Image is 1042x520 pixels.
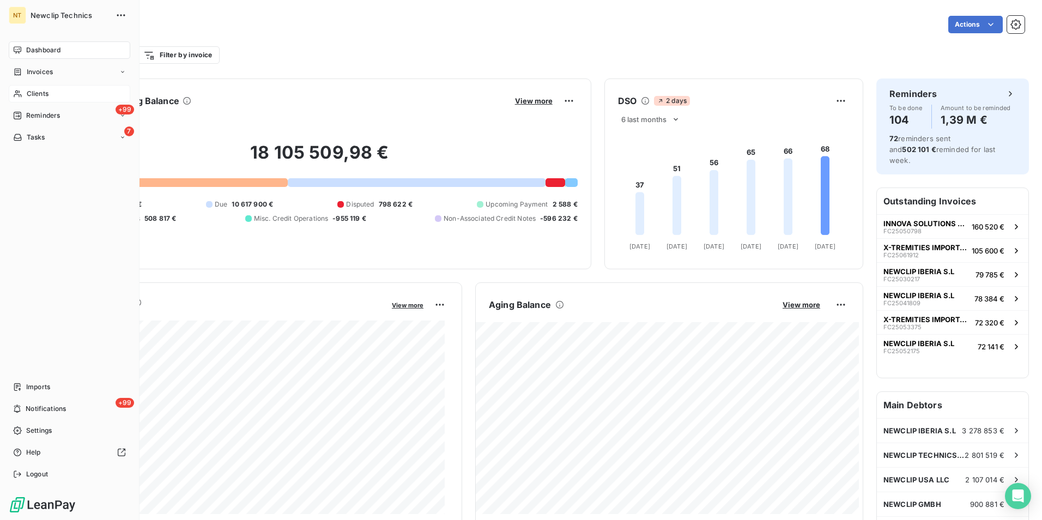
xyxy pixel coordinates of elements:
span: NEWCLIP IBERIA S.L [883,426,956,435]
span: NEWCLIP IBERIA S.L [883,339,954,348]
span: 502 101 € [902,145,936,154]
button: Filter by invoice [136,46,219,64]
span: Imports [26,382,50,392]
span: Due [215,199,227,209]
span: 72 320 € [975,318,1004,327]
span: Upcoming Payment [486,199,548,209]
span: FC25030217 [883,276,920,282]
span: Invoices [27,67,53,77]
span: X-TREMITIES IMPORTADORA E DISTRIBUI [883,243,967,252]
span: +99 [116,105,134,114]
span: -955 119 € [332,214,366,223]
tspan: [DATE] [815,243,835,250]
a: Help [9,444,130,461]
div: NT [9,7,26,24]
span: Help [26,448,41,457]
a: +99Reminders [9,107,130,124]
span: Amount to be reminded [941,105,1011,111]
span: Dashboard [26,45,60,55]
img: Logo LeanPay [9,496,76,513]
h4: 104 [889,111,923,129]
span: 3 278 853 € [962,426,1004,435]
span: FC25052175 [883,348,920,354]
span: FC25050798 [883,228,922,234]
span: View more [783,300,820,309]
span: 72 [889,134,898,143]
button: INNOVA SOLUTIONS SPAFC25050798160 520 € [877,214,1028,238]
span: 2 801 519 € [965,451,1004,459]
span: NEWCLIP IBERIA S.L [883,291,954,300]
tspan: [DATE] [704,243,724,250]
span: 900 881 € [970,500,1004,509]
span: INNOVA SOLUTIONS SPA [883,219,967,228]
button: View more [779,300,823,310]
span: Reminders [26,111,60,120]
span: FC25041809 [883,300,920,306]
button: NEWCLIP IBERIA S.LFC2503021779 785 € [877,262,1028,286]
span: 6 last months [621,115,667,124]
h6: Reminders [889,87,937,100]
span: 2 days [654,96,690,106]
span: 798 622 € [379,199,413,209]
span: NEWCLIP IBERIA S.L [883,267,954,276]
a: Invoices [9,63,130,81]
span: reminders sent and reminded for last week. [889,134,995,165]
span: NEWCLIP TECHNICS AUSTRALIA PTY [883,451,965,459]
h6: Aging Balance [489,298,551,311]
span: Misc. Credit Operations [254,214,328,223]
button: NEWCLIP IBERIA S.LFC2504180978 384 € [877,286,1028,310]
span: +99 [116,398,134,408]
button: X-TREMITIES IMPORTADORA E DISTRIBUIFC25061912105 600 € [877,238,1028,262]
span: X-TREMITIES IMPORTADORA E DISTRIBUI [883,315,971,324]
tspan: [DATE] [741,243,761,250]
h6: DSO [618,94,637,107]
span: 7 [124,126,134,136]
span: Non-Associated Credit Notes [444,214,536,223]
button: View more [389,300,427,310]
button: X-TREMITIES IMPORTADORA E DISTRIBUIFC2505337572 320 € [877,310,1028,334]
tspan: [DATE] [778,243,798,250]
button: Actions [948,16,1003,33]
a: Imports [9,378,130,396]
h6: Main Debtors [877,392,1028,418]
a: Settings [9,422,130,439]
tspan: [DATE] [667,243,687,250]
a: 7Tasks [9,129,130,146]
span: View more [515,96,553,105]
span: Monthly Revenue [62,309,384,321]
span: Settings [26,426,52,436]
a: Clients [9,85,130,102]
span: FC25061912 [883,252,919,258]
span: Notifications [26,404,66,414]
h6: Outstanding Invoices [877,188,1028,214]
span: -596 232 € [540,214,578,223]
span: View more [392,301,423,309]
span: Newclip Technics [31,11,109,20]
span: Tasks [27,132,45,142]
span: 79 785 € [976,270,1004,279]
span: 2 588 € [553,199,578,209]
button: View more [512,96,556,106]
a: Dashboard [9,41,130,59]
span: Clients [27,89,49,99]
span: 10 617 900 € [232,199,273,209]
h4: 1,39 M € [941,111,1011,129]
span: NEWCLIP GMBH [883,500,941,509]
span: 72 141 € [978,342,1004,351]
span: 78 384 € [974,294,1004,303]
div: Open Intercom Messenger [1005,483,1031,509]
button: NEWCLIP IBERIA S.LFC2505217572 141 € [877,334,1028,358]
span: Logout [26,469,48,479]
span: NEWCLIP USA LLC [883,475,949,484]
span: To be done [889,105,923,111]
tspan: [DATE] [629,243,650,250]
h2: 18 105 509,98 € [62,142,578,174]
span: 508 817 € [144,214,176,223]
span: 2 107 014 € [965,475,1004,484]
span: Disputed [346,199,374,209]
span: 160 520 € [972,222,1004,231]
span: FC25053375 [883,324,922,330]
span: 105 600 € [972,246,1004,255]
